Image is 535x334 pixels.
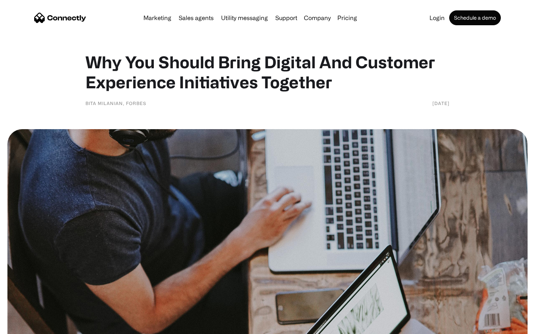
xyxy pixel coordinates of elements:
[140,15,174,21] a: Marketing
[176,15,217,21] a: Sales agents
[427,15,448,21] a: Login
[449,10,501,25] a: Schedule a demo
[334,15,360,21] a: Pricing
[304,13,331,23] div: Company
[432,99,450,107] div: [DATE]
[85,99,146,107] div: Bita Milanian, Forbes
[15,321,45,331] ul: Language list
[85,52,450,92] h1: Why You Should Bring Digital And Customer Experience Initiatives Together
[7,321,45,331] aside: Language selected: English
[218,15,271,21] a: Utility messaging
[272,15,300,21] a: Support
